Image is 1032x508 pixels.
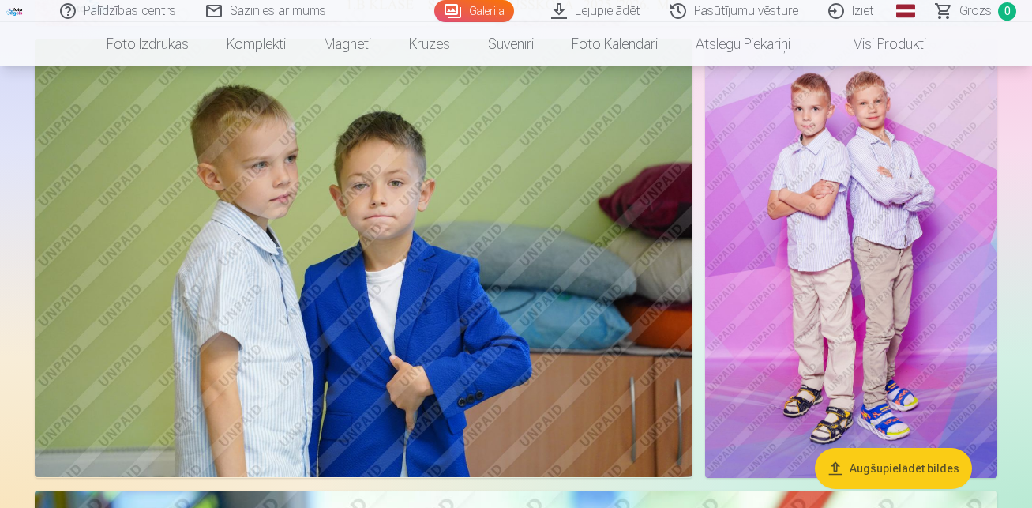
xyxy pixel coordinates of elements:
a: Suvenīri [469,22,553,66]
a: Foto kalendāri [553,22,677,66]
button: Augšupielādēt bildes [815,448,972,489]
a: Visi produkti [809,22,945,66]
a: Foto izdrukas [88,22,208,66]
span: 0 [998,2,1016,21]
a: Magnēti [305,22,390,66]
a: Krūzes [390,22,469,66]
span: Grozs [959,2,992,21]
a: Atslēgu piekariņi [677,22,809,66]
img: /fa1 [6,6,24,16]
a: Komplekti [208,22,305,66]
